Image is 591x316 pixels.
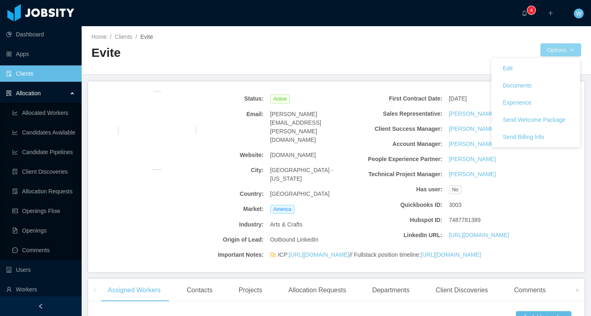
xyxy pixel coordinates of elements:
[140,34,153,40] span: Evite
[6,262,75,278] a: icon: robotUsers
[289,251,349,258] a: [URL][DOMAIN_NAME]
[270,166,353,183] span: [GEOGRAPHIC_DATA] - [US_STATE]
[270,252,276,261] span: flag
[181,251,264,259] b: Important Notes:
[6,65,75,82] a: icon: auditClients
[6,90,12,96] i: icon: solution
[366,279,416,302] div: Departments
[449,185,462,194] span: No
[360,231,442,240] b: LinkedIn URL:
[522,10,527,16] i: icon: bell
[12,105,75,121] a: icon: line-chartAllocated Workers
[496,130,551,143] button: Send Billing Info
[449,110,496,118] a: [PERSON_NAME]
[360,110,442,118] b: Sales Representative:
[270,205,295,214] span: America
[360,201,442,209] b: Quickbooks ID:
[12,124,75,141] a: icon: line-chartCandidates Available
[449,140,496,148] a: [PERSON_NAME]
[181,220,264,229] b: Industry:
[491,94,580,111] a: Experience
[491,60,580,77] a: Edit
[449,201,462,209] span: 3003
[12,222,75,239] a: icon: file-textOpenings
[270,94,290,103] span: Active
[496,79,538,92] button: Documents
[449,170,496,179] a: [PERSON_NAME]
[449,231,509,240] a: [URL][DOMAIN_NAME]
[360,94,442,103] b: First Contract Date:
[110,34,111,40] span: /
[449,216,481,224] span: 7487781389
[449,125,496,133] a: [PERSON_NAME]
[496,113,572,126] button: Send Welcome Package
[270,190,330,198] span: [GEOGRAPHIC_DATA]
[181,151,264,159] b: Website:
[16,90,41,96] span: Allocation
[270,110,353,144] span: [PERSON_NAME][EMAIL_ADDRESS][PERSON_NAME][DOMAIN_NAME]
[6,26,75,43] a: icon: pie-chartDashboard
[6,281,75,298] a: icon: userWorkers
[181,205,264,213] b: Market:
[360,170,442,179] b: Technical Project Manager:
[421,251,481,258] a: [URL][DOMAIN_NAME]
[360,140,442,148] b: Account Manager:
[181,235,264,244] b: Origin of Lead:
[6,46,75,62] a: icon: appstoreApps
[93,288,97,292] i: icon: left
[181,190,264,198] b: Country:
[101,279,167,302] div: Assigned Workers
[576,9,581,18] span: W
[181,166,264,175] b: City:
[12,242,75,258] a: icon: messageComments
[540,43,581,56] button: Optionsicon: down
[530,6,533,14] p: 4
[429,279,494,302] div: Client Discoveries
[278,251,481,259] span: ICP: // Fullstack position timeline:
[270,235,318,244] span: Outbound LinkedIn
[360,185,442,194] b: Has user:
[548,10,553,16] i: icon: plus
[12,183,75,199] a: icon: file-doneAllocation Requests
[12,203,75,219] a: icon: idcardOpenings Flow
[270,220,302,229] span: Arts & Crafts
[181,94,264,103] b: Status:
[360,155,442,164] b: People Experience Partner:
[270,151,316,159] span: [DOMAIN_NAME]
[282,279,352,302] div: Allocation Requests
[527,6,535,14] sup: 4
[181,110,264,119] b: Email:
[91,45,336,61] h2: Evite
[12,164,75,180] a: icon: file-searchClient Discoveries
[115,34,132,40] a: Clients
[496,62,519,75] button: Edit
[491,77,580,94] a: Documents
[180,279,219,302] div: Contacts
[575,288,579,292] i: icon: right
[496,96,538,109] button: Experience
[12,144,75,160] a: icon: line-chartCandidate Pipelines
[360,125,442,133] b: Client Success Manager:
[136,34,137,40] span: /
[232,279,269,302] div: Projects
[446,91,535,106] div: [DATE]
[360,216,442,224] b: Hubspot ID:
[449,155,496,164] a: [PERSON_NAME]
[91,34,107,40] a: Home
[118,91,196,170] img: 2a69d860-5ed1-11ec-9a12-d928b1d84fae_68825f8aea0b1-400w.png
[508,279,552,302] div: Comments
